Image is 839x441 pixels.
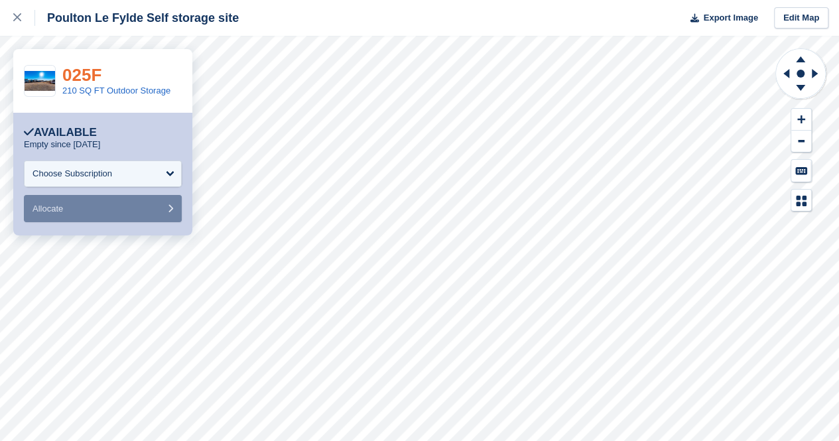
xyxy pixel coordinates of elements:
[791,109,811,131] button: Zoom In
[703,11,757,25] span: Export Image
[24,195,182,222] button: Allocate
[682,7,758,29] button: Export Image
[62,65,101,85] a: 025F
[774,7,828,29] a: Edit Map
[25,71,55,92] img: caravan%20side.jpg
[35,10,239,26] div: Poulton Le Fylde Self storage site
[24,126,97,139] div: Available
[791,131,811,153] button: Zoom Out
[791,190,811,212] button: Map Legend
[24,139,100,150] p: Empty since [DATE]
[791,160,811,182] button: Keyboard Shortcuts
[32,204,63,214] span: Allocate
[32,167,112,180] div: Choose Subscription
[62,86,170,95] a: 210 SQ FT Outdoor Storage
